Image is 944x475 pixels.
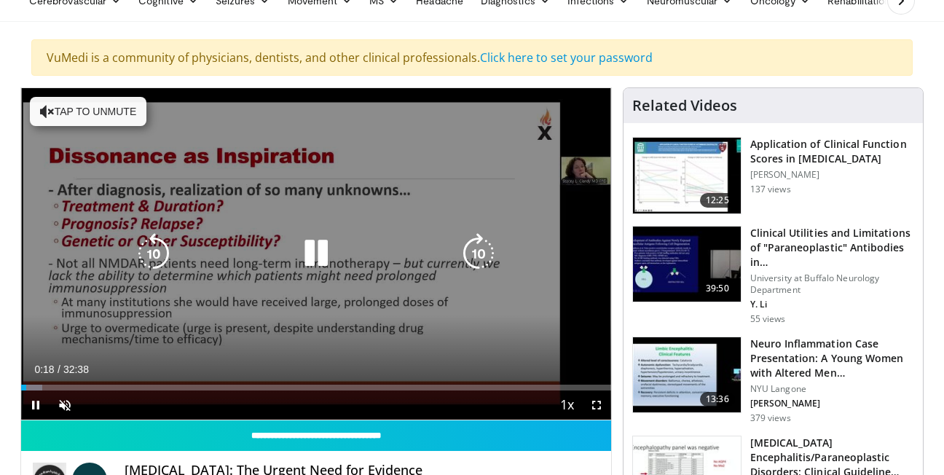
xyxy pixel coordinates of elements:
[750,184,791,195] p: 137 views
[750,398,914,409] p: [PERSON_NAME]
[750,337,914,380] h3: Neuro Inflammation Case Presentation: A Young Women with Altered Men…
[582,390,611,420] button: Fullscreen
[632,226,914,325] a: 39:50 Clinical Utilities and Limitations of "Paraneoplastic" Antibodies in… University at Buffalo...
[31,39,913,76] div: VuMedi is a community of physicians, dentists, and other clinical professionals.
[34,364,54,375] span: 0:18
[633,138,741,213] img: 10b70882-7f3b-4b00-b33c-b8923bf7a478.150x105_q85_crop-smart_upscale.jpg
[633,337,741,413] img: 13f762c3-e098-4515-b6b6-4c24c9529323.150x105_q85_crop-smart_upscale.jpg
[632,337,914,424] a: 13:36 Neuro Inflammation Case Presentation: A Young Women with Altered Men… NYU Langone [PERSON_N...
[553,390,582,420] button: Playback Rate
[30,97,146,126] button: Tap to unmute
[750,383,914,395] p: NYU Langone
[750,272,914,296] p: University at Buffalo Neurology Department
[750,412,791,424] p: 379 views
[632,137,914,214] a: 12:25 Application of Clinical Function Scores in [MEDICAL_DATA] [PERSON_NAME] 137 views
[700,392,735,407] span: 13:36
[21,88,611,420] video-js: Video Player
[700,193,735,208] span: 12:25
[750,299,914,310] p: Y. Li
[480,50,653,66] a: Click here to set your password
[58,364,60,375] span: /
[21,390,50,420] button: Pause
[633,227,741,302] img: 795ee8a3-196f-4150-9db4-f5e5c83a6696.150x105_q85_crop-smart_upscale.jpg
[50,390,79,420] button: Unmute
[750,137,914,166] h3: Application of Clinical Function Scores in [MEDICAL_DATA]
[750,226,914,270] h3: Clinical Utilities and Limitations of "Paraneoplastic" Antibodies in…
[750,313,786,325] p: 55 views
[632,97,737,114] h4: Related Videos
[700,281,735,296] span: 39:50
[750,169,914,181] p: [PERSON_NAME]
[21,385,611,390] div: Progress Bar
[63,364,89,375] span: 32:38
